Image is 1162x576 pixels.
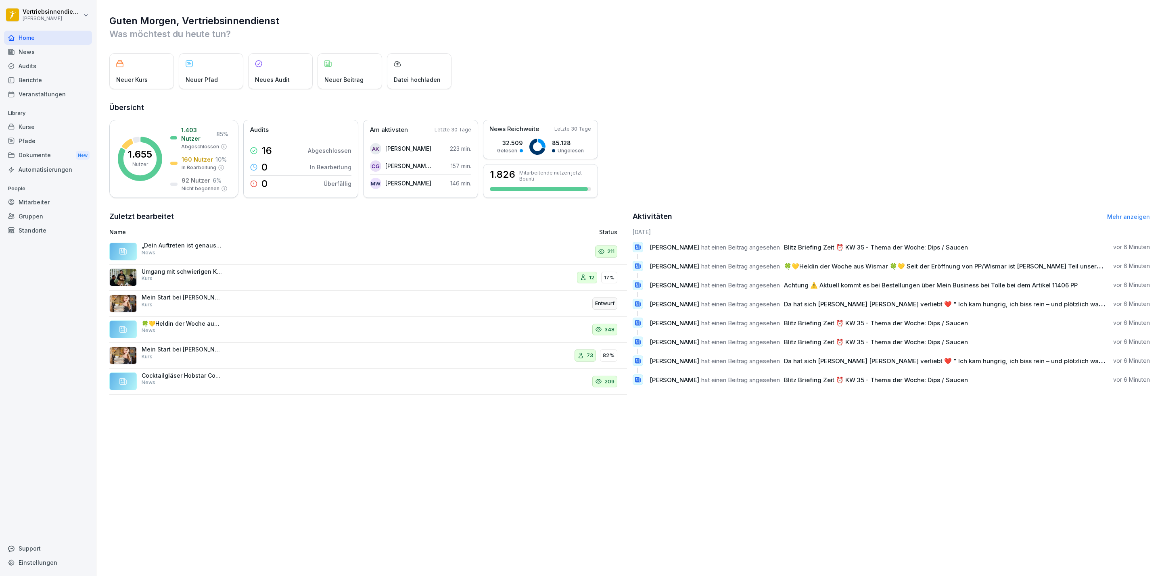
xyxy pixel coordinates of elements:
[142,372,222,379] p: Cocktailgläser Hobstar Cooler – Hinweise • Nicht stapeln • Nur abgekühlt verwenden • Genügend Glä...
[109,291,627,317] a: Mein Start bei [PERSON_NAME] - PersonalfragebogenKursEntwurf
[4,541,92,555] div: Support
[109,343,627,369] a: Mein Start bei [PERSON_NAME] - PersonalfragebogenKurs7382%
[633,228,1150,236] h6: [DATE]
[4,31,92,45] a: Home
[310,163,351,171] p: In Bearbeitung
[4,87,92,101] a: Veranstaltungen
[701,262,780,270] span: hat einen Beitrag angesehen
[650,300,699,308] span: [PERSON_NAME]
[599,228,617,236] p: Status
[1113,243,1150,251] p: vor 6 Minuten
[604,378,614,386] p: 209
[4,195,92,209] a: Mitarbeiter
[784,243,968,251] span: Blitz Briefing Zeit ⏰ KW 35 - Thema der Woche: Dips / Saucen
[650,338,699,346] span: [PERSON_NAME]
[116,75,148,84] p: Neuer Kurs
[23,8,82,15] p: Vertriebsinnendienst
[4,162,92,177] a: Automatisierungen
[784,281,1078,289] span: Achtung ⚠️ Aktuell kommt es bei Bestellungen über Mein Business bei Tolle bei dem Artikel 11406 PP
[308,146,351,155] p: Abgeschlossen
[435,126,471,133] p: Letzte 30 Tage
[182,185,219,192] p: Nicht begonnen
[181,143,219,150] p: Abgeschlossen
[554,125,591,133] p: Letzte 30 Tage
[4,209,92,223] a: Gruppen
[552,139,584,147] p: 85.128
[109,239,627,265] a: „Dein Auftreten ist genauso wichtig wie das, was du sagst.“ 💡 Tipp: Stehe aufrecht, zeige offene ...
[490,170,515,179] h3: 1.826
[595,299,614,308] p: Entwurf
[76,151,90,160] div: New
[784,319,968,327] span: Blitz Briefing Zeit ⏰ KW 35 - Thema der Woche: Dips / Saucen
[1107,213,1150,220] a: Mehr anzeigen
[701,319,780,327] span: hat einen Beitrag angesehen
[701,376,780,384] span: hat einen Beitrag angesehen
[701,300,780,308] span: hat einen Beitrag angesehen
[385,162,432,170] p: [PERSON_NAME] [PERSON_NAME]
[558,147,584,154] p: Ungelesen
[519,170,591,182] p: Mitarbeitende nutzen jetzt Bounti
[1113,281,1150,289] p: vor 6 Minuten
[109,27,1150,40] p: Was möchtest du heute tun?
[324,179,351,188] p: Überfällig
[4,59,92,73] a: Audits
[450,144,471,153] p: 223 min.
[489,125,539,134] p: News Reichweite
[182,155,213,164] p: 160 Nutzer
[181,126,214,143] p: 1.403 Nutzer
[109,295,137,312] img: aaay8cu0h1hwaqqp9269xjan.png
[4,555,92,570] div: Einstellungen
[142,320,222,327] p: 🍀💛Heldin der Woche aus Wismar 🍀💛 Seit der Eröffnung von PP/Wismar ist [PERSON_NAME] Teil unseres ...
[451,162,471,170] p: 157 min.
[603,351,614,360] p: 82%
[109,369,627,395] a: Cocktailgläser Hobstar Cooler – Hinweise • Nicht stapeln • Nur abgekühlt verwenden • Genügend Glä...
[633,211,672,222] h2: Aktivitäten
[607,247,614,256] p: 211
[142,327,155,334] p: News
[650,357,699,365] span: [PERSON_NAME]
[109,102,1150,113] h2: Übersicht
[1113,376,1150,384] p: vor 6 Minuten
[701,357,780,365] span: hat einen Beitrag angesehen
[385,179,431,187] p: [PERSON_NAME]
[1113,338,1150,346] p: vor 6 Minuten
[650,281,699,289] span: [PERSON_NAME]
[261,179,268,189] p: 0
[497,139,523,147] p: 32.509
[4,120,92,134] div: Kurse
[261,146,272,156] p: 16
[109,15,1150,27] h1: Guten Morgen, Vertriebsinnendienst
[4,45,92,59] a: News
[142,301,153,308] p: Kurs
[4,107,92,120] p: Library
[370,178,381,189] div: MW
[261,162,268,172] p: 0
[370,160,381,172] div: CG
[128,150,152,159] p: 1.655
[370,125,408,135] p: Am aktivsten
[324,75,364,84] p: Neuer Beitrag
[650,319,699,327] span: [PERSON_NAME]
[4,73,92,87] a: Berichte
[385,144,431,153] p: [PERSON_NAME]
[255,75,290,84] p: Neues Audit
[142,275,153,282] p: Kurs
[213,176,222,185] p: 6 %
[650,262,699,270] span: [PERSON_NAME]
[450,179,471,187] p: 146 min.
[23,16,82,21] p: [PERSON_NAME]
[142,346,222,353] p: Mein Start bei [PERSON_NAME] - Personalfragebogen
[109,211,627,222] h2: Zuletzt bearbeitet
[250,125,269,135] p: Audits
[604,326,614,334] p: 348
[142,294,222,301] p: Mein Start bei [PERSON_NAME] - Personalfragebogen
[1113,300,1150,308] p: vor 6 Minuten
[186,75,218,84] p: Neuer Pfad
[604,274,614,282] p: 17%
[4,223,92,237] a: Standorte
[182,176,210,185] p: 92 Nutzer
